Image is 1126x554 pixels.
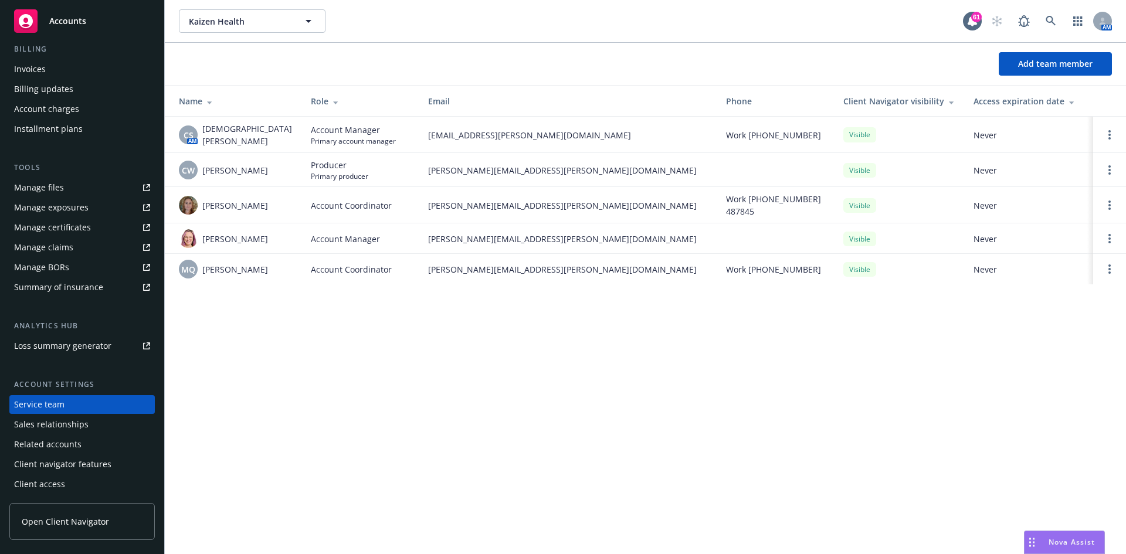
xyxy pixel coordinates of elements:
div: Sales relationships [14,415,89,434]
div: Service team [14,395,65,414]
div: Invoices [14,60,46,79]
div: Manage files [14,178,64,197]
span: Work [PHONE_NUMBER] [726,263,821,276]
a: Service team [9,395,155,414]
a: Summary of insurance [9,278,155,297]
a: Open options [1103,128,1117,142]
div: Related accounts [14,435,82,454]
a: Manage certificates [9,218,155,237]
span: Never [974,129,1084,141]
span: Never [974,199,1084,212]
a: Billing updates [9,80,155,98]
span: [PERSON_NAME][EMAIL_ADDRESS][PERSON_NAME][DOMAIN_NAME] [428,164,707,176]
a: Switch app [1066,9,1090,33]
span: Add team member [1018,58,1093,69]
a: Manage files [9,178,155,197]
a: Manage claims [9,238,155,257]
span: Primary account manager [311,136,396,146]
span: Primary producer [311,171,368,181]
a: Client navigator features [9,455,155,474]
div: Visible [843,163,876,178]
span: Producer [311,159,368,171]
span: Never [974,263,1084,276]
div: Loss summary generator [14,337,111,355]
div: Tools [9,162,155,174]
a: Start snowing [985,9,1009,33]
a: Open options [1103,198,1117,212]
span: Account Manager [311,233,380,245]
span: Never [974,164,1084,176]
div: Phone [726,95,825,107]
span: Open Client Navigator [22,515,109,528]
div: Account settings [9,379,155,390]
span: Account Coordinator [311,199,392,212]
span: Work [PHONE_NUMBER] 487845 [726,193,825,217]
div: Account charges [14,100,79,118]
a: Manage exposures [9,198,155,217]
span: [PERSON_NAME][EMAIL_ADDRESS][PERSON_NAME][DOMAIN_NAME] [428,233,707,245]
div: Access expiration date [974,95,1084,107]
div: Installment plans [14,120,83,138]
div: Manage exposures [14,198,89,217]
a: Installment plans [9,120,155,138]
div: Drag to move [1025,531,1039,553]
div: Billing [9,43,155,55]
a: Loss summary generator [9,337,155,355]
span: [PERSON_NAME] [202,263,268,276]
span: Work [PHONE_NUMBER] [726,129,821,141]
button: Kaizen Health [179,9,325,33]
div: Visible [843,262,876,277]
div: Analytics hub [9,320,155,332]
a: Manage BORs [9,258,155,277]
div: Summary of insurance [14,278,103,297]
span: [DEMOGRAPHIC_DATA][PERSON_NAME] [202,123,292,147]
span: [PERSON_NAME] [202,164,268,176]
a: Search [1039,9,1063,33]
span: CW [182,164,195,176]
a: Accounts [9,5,155,38]
span: Accounts [49,16,86,26]
a: Sales relationships [9,415,155,434]
a: Open options [1103,262,1117,276]
span: [EMAIL_ADDRESS][PERSON_NAME][DOMAIN_NAME] [428,129,707,141]
div: Manage certificates [14,218,91,237]
span: MQ [181,263,195,276]
div: Billing updates [14,80,73,98]
a: Client access [9,475,155,494]
div: Manage claims [14,238,73,257]
div: 61 [971,12,982,22]
div: Role [311,95,409,107]
a: Report a Bug [1012,9,1036,33]
img: photo [179,196,198,215]
div: Manage BORs [14,258,69,277]
span: Nova Assist [1049,537,1095,547]
a: Related accounts [9,435,155,454]
div: Client access [14,475,65,494]
span: [PERSON_NAME][EMAIL_ADDRESS][PERSON_NAME][DOMAIN_NAME] [428,199,707,212]
div: Visible [843,127,876,142]
span: Kaizen Health [189,15,290,28]
a: Open options [1103,232,1117,246]
div: Visible [843,232,876,246]
span: [PERSON_NAME] [202,233,268,245]
span: Never [974,233,1084,245]
a: Open options [1103,163,1117,177]
span: [PERSON_NAME] [202,199,268,212]
div: Client Navigator visibility [843,95,955,107]
div: Visible [843,198,876,213]
div: Name [179,95,292,107]
button: Add team member [999,52,1112,76]
span: Account Coordinator [311,263,392,276]
div: Client navigator features [14,455,111,474]
span: [PERSON_NAME][EMAIL_ADDRESS][PERSON_NAME][DOMAIN_NAME] [428,263,707,276]
button: Nova Assist [1024,531,1105,554]
a: Account charges [9,100,155,118]
a: Invoices [9,60,155,79]
div: Email [428,95,707,107]
span: Account Manager [311,124,396,136]
span: CS [184,129,194,141]
img: photo [179,229,198,248]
